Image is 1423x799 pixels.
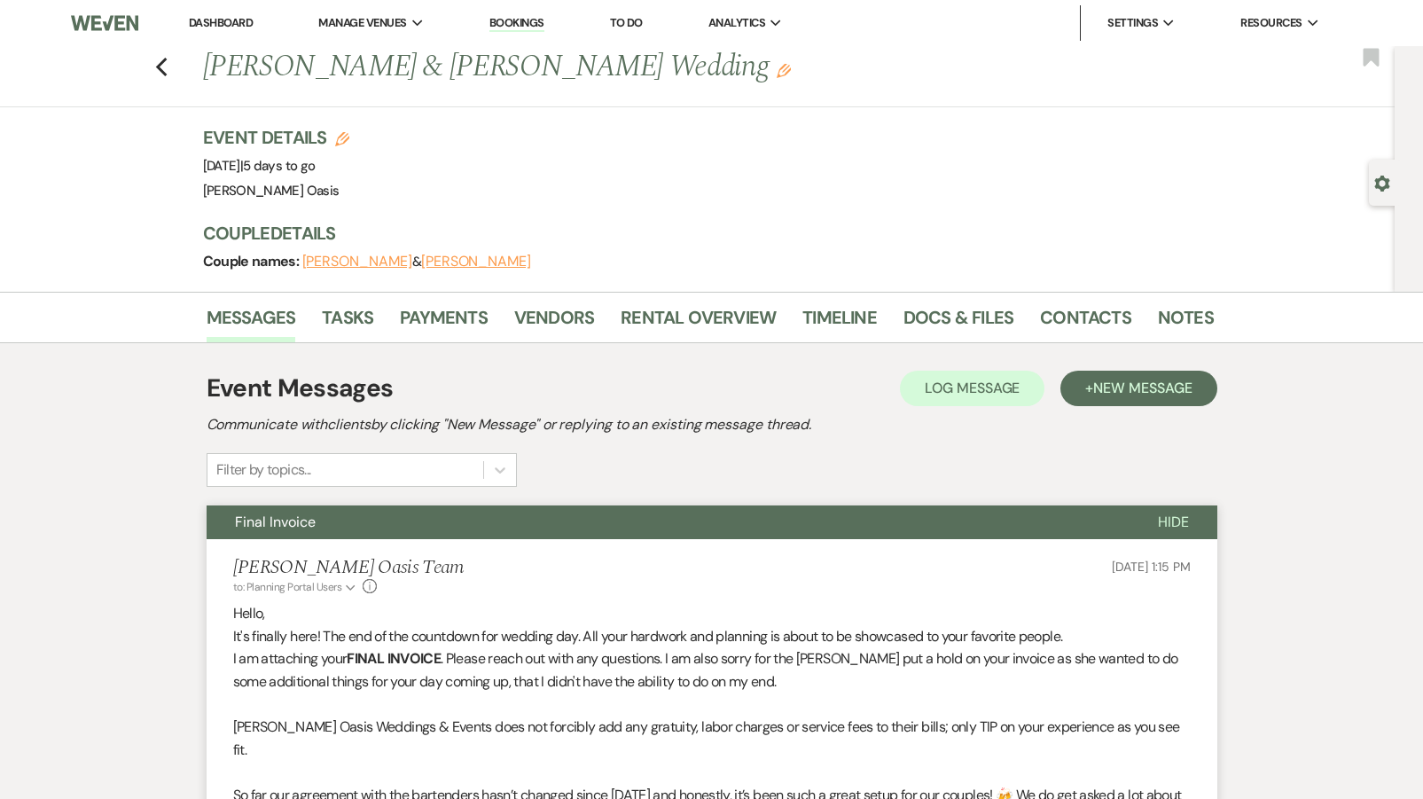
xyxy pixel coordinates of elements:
[900,371,1044,406] button: Log Message
[802,303,877,342] a: Timeline
[1093,379,1192,397] span: New Message
[708,14,765,32] span: Analytics
[233,647,1191,693] p: I am attaching your . Please reach out with any questions. I am also sorry for the [PERSON_NAME] ...
[235,513,316,531] span: Final Invoice
[203,182,340,200] span: [PERSON_NAME] Oasis
[207,505,1130,539] button: Final Invoice
[903,303,1013,342] a: Docs & Files
[925,379,1020,397] span: Log Message
[777,62,791,78] button: Edit
[302,255,412,269] button: [PERSON_NAME]
[318,14,406,32] span: Manage Venues
[233,580,342,594] span: to: Planning Portal Users
[322,303,373,342] a: Tasks
[216,459,311,481] div: Filter by topics...
[621,303,776,342] a: Rental Overview
[347,649,441,668] strong: FINAL INVOICE
[207,303,296,342] a: Messages
[233,602,1191,625] p: Hello,
[203,252,302,270] span: Couple names:
[421,255,531,269] button: [PERSON_NAME]
[400,303,488,342] a: Payments
[302,253,531,270] span: &
[1130,505,1217,539] button: Hide
[240,157,316,175] span: |
[489,15,544,32] a: Bookings
[203,125,350,150] h3: Event Details
[233,557,465,579] h5: [PERSON_NAME] Oasis Team
[514,303,594,342] a: Vendors
[203,46,997,89] h1: [PERSON_NAME] & [PERSON_NAME] Wedding
[1374,174,1390,191] button: Open lead details
[1158,513,1189,531] span: Hide
[1158,303,1214,342] a: Notes
[71,4,138,42] img: Weven Logo
[1112,559,1190,575] span: [DATE] 1:15 PM
[203,221,1196,246] h3: Couple Details
[207,414,1217,435] h2: Communicate with clients by clicking "New Message" or replying to an existing message thread.
[610,15,643,30] a: To Do
[233,716,1191,761] p: [PERSON_NAME] Oasis Weddings & Events does not forcibly add any gratuity, labor charges or servic...
[243,157,315,175] span: 5 days to go
[203,157,316,175] span: [DATE]
[233,625,1191,648] p: It's finally here! The end of the countdown for wedding day. All your hardwork and planning is ab...
[1240,14,1302,32] span: Resources
[207,370,394,407] h1: Event Messages
[189,15,253,30] a: Dashboard
[233,579,359,595] button: to: Planning Portal Users
[1040,303,1131,342] a: Contacts
[1107,14,1158,32] span: Settings
[1060,371,1216,406] button: +New Message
